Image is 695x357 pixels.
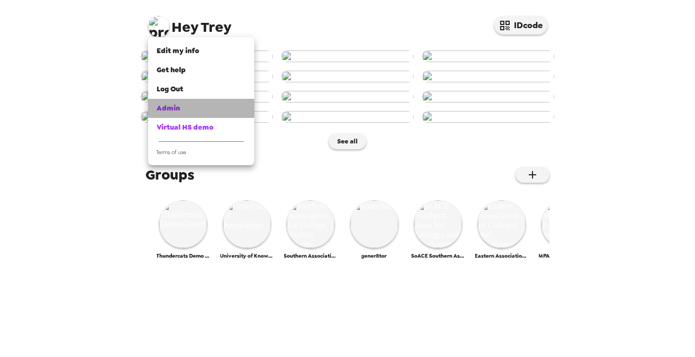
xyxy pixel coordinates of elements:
[157,104,180,113] span: Admin
[156,149,186,156] span: Terms of use
[157,84,183,93] span: Log Out
[157,46,199,55] span: Edit my info
[157,123,213,132] span: Virtual HS demo
[157,65,186,74] span: Get help
[148,146,254,161] a: Terms of use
